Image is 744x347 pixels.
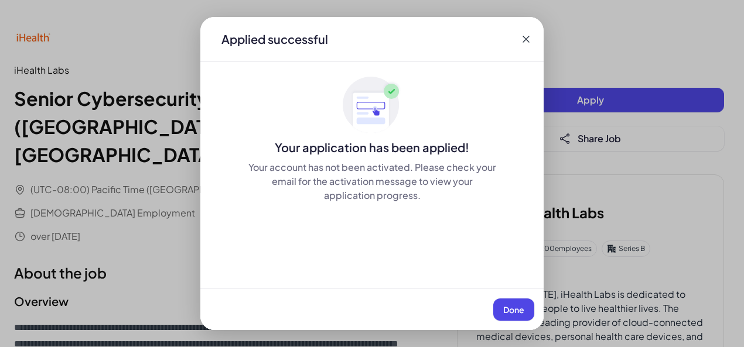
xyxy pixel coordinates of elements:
div: Applied successful [221,31,328,47]
img: ApplyedMaskGroup3.svg [343,76,401,135]
div: Your account has not been activated. Please check your email for the activation message to view y... [247,160,497,202]
div: Your application has been applied! [200,139,544,156]
button: Done [493,298,534,321]
span: Done [503,304,524,315]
